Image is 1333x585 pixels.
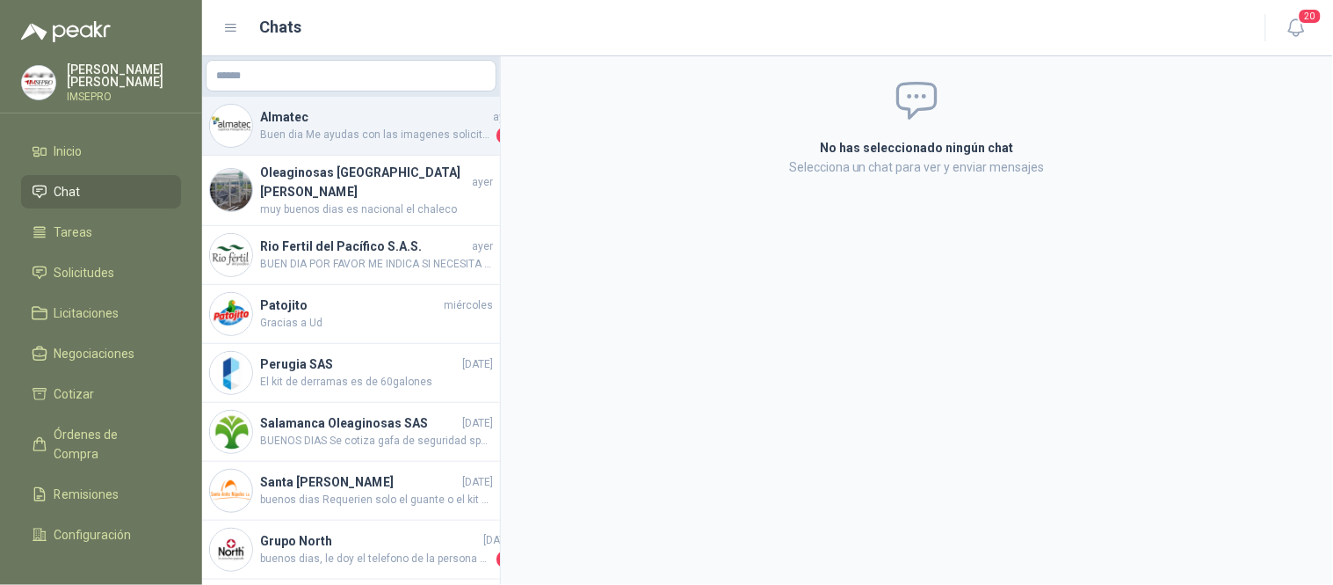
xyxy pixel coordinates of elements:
[260,201,493,218] span: muy buenos dias es nacional el chaleco
[1298,8,1322,25] span: 20
[67,91,181,102] p: IMSEPRO
[54,182,81,201] span: Chat
[21,21,111,42] img: Logo peakr
[260,127,493,144] span: Buen dia Me ayudas con las imagenes solicitadas porfa. Quedo atenta
[54,525,132,545] span: Configuración
[611,138,1224,157] h2: No has seleccionado ningún chat
[202,462,500,521] a: Company LogoSanta [PERSON_NAME][DATE]buenos dias Requerien solo el guante o el kit completo , con...
[54,425,164,464] span: Órdenes de Compra
[21,135,181,168] a: Inicio
[210,105,252,147] img: Company Logo
[210,169,252,211] img: Company Logo
[472,238,493,255] span: ayer
[202,156,500,226] a: Company LogoOleaginosas [GEOGRAPHIC_DATA][PERSON_NAME]ayermuy buenos dias es nacional el chaleco
[260,315,493,332] span: Gracias a Ud
[260,492,493,508] span: buenos dias Requerien solo el guante o el kit completo , con pruebas de testeo incluido muchas gr...
[202,344,500,403] a: Company LogoPerugia SAS[DATE]El kit de derramas es de 60galones
[483,532,514,549] span: [DATE]
[210,529,252,571] img: Company Logo
[611,157,1224,177] p: Selecciona un chat para ver y enviar mensajes
[202,97,500,156] a: Company LogoAlmatecayerBuen dia Me ayudas con las imagenes solicitadas porfa. Quedo atenta4
[54,303,120,323] span: Licitaciones
[210,411,252,453] img: Company Logo
[210,234,252,276] img: Company Logo
[54,142,83,161] span: Inicio
[462,474,493,491] span: [DATE]
[472,174,493,191] span: ayer
[444,297,493,314] span: miércoles
[202,285,500,344] a: Company LogoPatojitomiércolesGracias a Ud
[21,518,181,552] a: Configuración
[260,237,468,256] h4: Rio Fertil del Pacífico S.A.S.
[260,107,489,127] h4: Almatec
[260,374,493,391] span: El kit de derramas es de 60galones
[210,352,252,394] img: Company Logo
[462,415,493,432] span: [DATE]
[21,175,181,208] a: Chat
[21,418,181,471] a: Órdenes de Compra
[260,163,468,201] h4: Oleaginosas [GEOGRAPHIC_DATA][PERSON_NAME]
[260,15,302,40] h1: Chats
[202,521,500,580] a: Company LogoGrupo North[DATE]buenos dias, le doy el telefono de la persona de SSA para que nos pu...
[54,263,115,282] span: Solicitudes
[67,63,181,88] p: [PERSON_NAME] [PERSON_NAME]
[54,223,93,242] span: Tareas
[22,66,55,99] img: Company Logo
[493,109,514,126] span: ayer
[260,472,459,492] h4: Santa [PERSON_NAME]
[260,433,493,450] span: BUENOS DIAS Se cotiza gafa de seguridad spy lente oscuro marca steelpro(la gafa virtual 3m ref: 1...
[54,485,120,504] span: Remisiones
[202,403,500,462] a: Company LogoSalamanca Oleaginosas SAS[DATE]BUENOS DIAS Se cotiza gafa de seguridad spy lente oscu...
[260,413,459,433] h4: Salamanca Oleaginosas SAS
[260,355,459,374] h4: Perugia SAS
[21,377,181,411] a: Cotizar
[210,470,252,512] img: Company Logo
[21,337,181,370] a: Negociaciones
[260,256,493,273] span: BUEN DIA POR FAVOR ME INDICA SI NECESITA CAJA O POR PAR , YA QUE HABLE HACE UNOS MINUTOS CON [PER...
[21,296,181,330] a: Licitaciones
[21,216,181,249] a: Tareas
[496,127,514,144] span: 4
[54,384,95,404] span: Cotizar
[54,344,135,363] span: Negociaciones
[462,356,493,373] span: [DATE]
[21,478,181,511] a: Remisiones
[496,551,514,568] span: 1
[260,551,493,568] span: buenos dias, le doy el telefono de la persona de SSA para que nos puedas visitar y cotizar. [PERS...
[21,256,181,289] a: Solicitudes
[260,296,440,315] h4: Patojito
[1280,12,1312,44] button: 20
[260,531,480,551] h4: Grupo North
[202,226,500,285] a: Company LogoRio Fertil del Pacífico S.A.S.ayerBUEN DIA POR FAVOR ME INDICA SI NECESITA CAJA O POR...
[210,293,252,335] img: Company Logo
